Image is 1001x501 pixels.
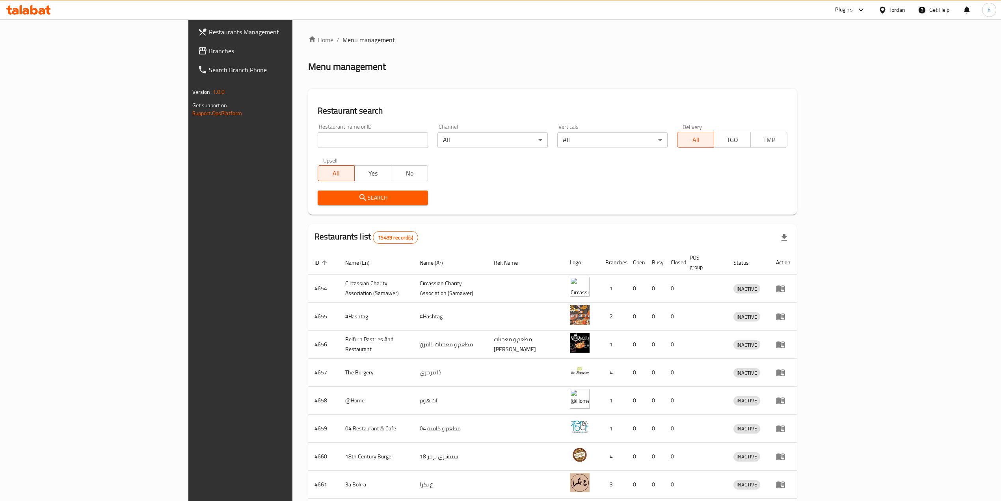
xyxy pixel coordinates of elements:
th: Closed [664,250,683,275]
h2: Restaurant search [318,105,788,117]
button: No [391,165,428,181]
div: All [557,132,668,148]
img: @Home [570,389,590,409]
td: 0 [646,415,664,443]
td: 0 [646,331,664,359]
button: TMP [750,132,787,148]
span: Version: [192,87,212,97]
span: ID [314,258,329,267]
a: Support.OpsPlatform [192,108,242,118]
img: The Burgery [570,361,590,381]
td: 1 [599,331,627,359]
label: Upsell [323,157,338,163]
span: h [988,6,991,14]
td: 0 [627,331,646,359]
button: Yes [354,165,391,181]
span: Search [324,193,422,203]
td: 3 [599,471,627,499]
td: 0 [646,359,664,387]
span: INACTIVE [733,424,760,433]
span: All [321,168,352,179]
span: TMP [754,134,784,146]
img: ​Circassian ​Charity ​Association​ (Samawer) [570,277,590,297]
div: Plugins [835,5,852,15]
td: 0 [664,471,683,499]
span: INACTIVE [733,312,760,322]
td: @Home [339,387,413,415]
th: Branches [599,250,627,275]
td: 0 [664,359,683,387]
span: No [394,168,425,179]
th: Logo [564,250,599,275]
button: All [677,132,714,148]
span: INACTIVE [733,340,760,350]
td: مطعم و معجنات بالفرن [413,331,488,359]
td: 0 [664,303,683,331]
td: 0 [627,415,646,443]
div: INACTIVE [733,284,760,293]
span: INACTIVE [733,396,760,405]
div: INACTIVE [733,368,760,378]
div: All [437,132,548,148]
td: 0 [664,443,683,471]
div: Menu [776,368,791,377]
span: Yes [358,168,388,179]
td: 18 سينشري برجر [413,443,488,471]
td: 0 [627,471,646,499]
td: 0 [627,303,646,331]
td: 18th Century Burger [339,443,413,471]
td: 0 [646,471,664,499]
th: Busy [646,250,664,275]
div: Menu [776,396,791,405]
span: Search Branch Phone [209,65,349,75]
span: All [681,134,711,146]
span: Name (En) [345,258,380,267]
span: Get support on: [192,100,229,110]
span: TGO [717,134,748,146]
td: 0 [646,275,664,303]
span: POS group [690,253,718,272]
div: Export file [775,228,794,247]
td: #Hashtag [413,303,488,331]
input: Search for restaurant name or ID.. [318,132,428,148]
td: 0 [664,387,683,415]
div: Jordan [890,6,905,14]
img: #Hashtag [570,305,590,325]
span: INACTIVE [733,452,760,461]
span: Menu management [342,35,395,45]
button: Search [318,191,428,205]
td: 04 Restaurant & Cafe [339,415,413,443]
td: 4 [599,359,627,387]
td: 0 [664,331,683,359]
span: 15439 record(s) [373,234,418,241]
button: TGO [714,132,751,148]
td: 0 [627,387,646,415]
td: آت هوم [413,387,488,415]
td: 0 [646,443,664,471]
td: 1 [599,387,627,415]
a: Search Branch Phone [192,60,355,79]
td: 0 [627,275,646,303]
td: ذا بيرجري [413,359,488,387]
td: The Burgery [339,359,413,387]
th: Action [770,250,797,275]
div: Total records count [373,231,418,244]
div: Menu [776,284,791,293]
a: Branches [192,41,355,60]
th: Open [627,250,646,275]
img: 18th Century Burger [570,445,590,465]
label: Delivery [683,124,702,129]
td: مطعم و معجنات [PERSON_NAME] [487,331,563,359]
img: 04 Restaurant & Cafe [570,417,590,437]
td: 0 [627,443,646,471]
span: Name (Ar) [420,258,453,267]
nav: breadcrumb [308,35,797,45]
span: Restaurants Management [209,27,349,37]
td: Belfurn Pastries And Restaurant [339,331,413,359]
td: مطعم و كافيه 04 [413,415,488,443]
div: Menu [776,480,791,489]
a: Restaurants Management [192,22,355,41]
